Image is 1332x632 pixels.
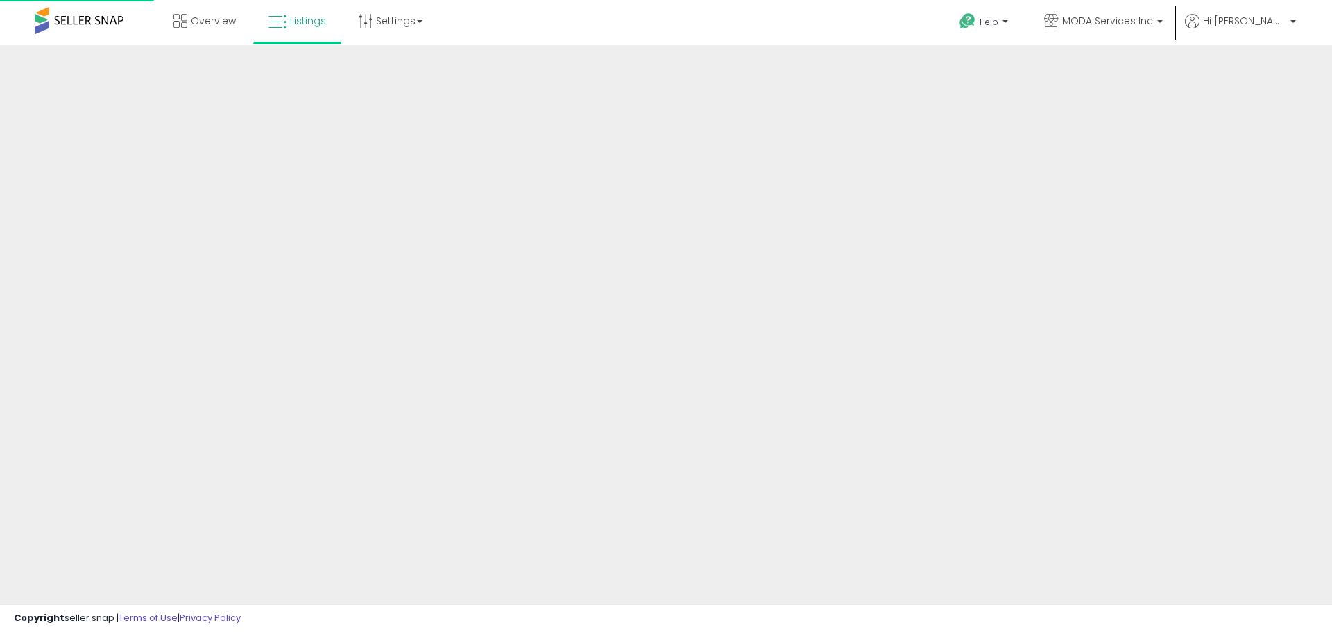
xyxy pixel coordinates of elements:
[1203,14,1286,28] span: Hi [PERSON_NAME]
[959,12,976,30] i: Get Help
[14,612,241,625] div: seller snap | |
[948,2,1022,45] a: Help
[191,14,236,28] span: Overview
[1062,14,1153,28] span: MODA Services Inc
[119,611,178,624] a: Terms of Use
[1185,14,1296,45] a: Hi [PERSON_NAME]
[14,611,65,624] strong: Copyright
[290,14,326,28] span: Listings
[980,16,998,28] span: Help
[180,611,241,624] a: Privacy Policy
